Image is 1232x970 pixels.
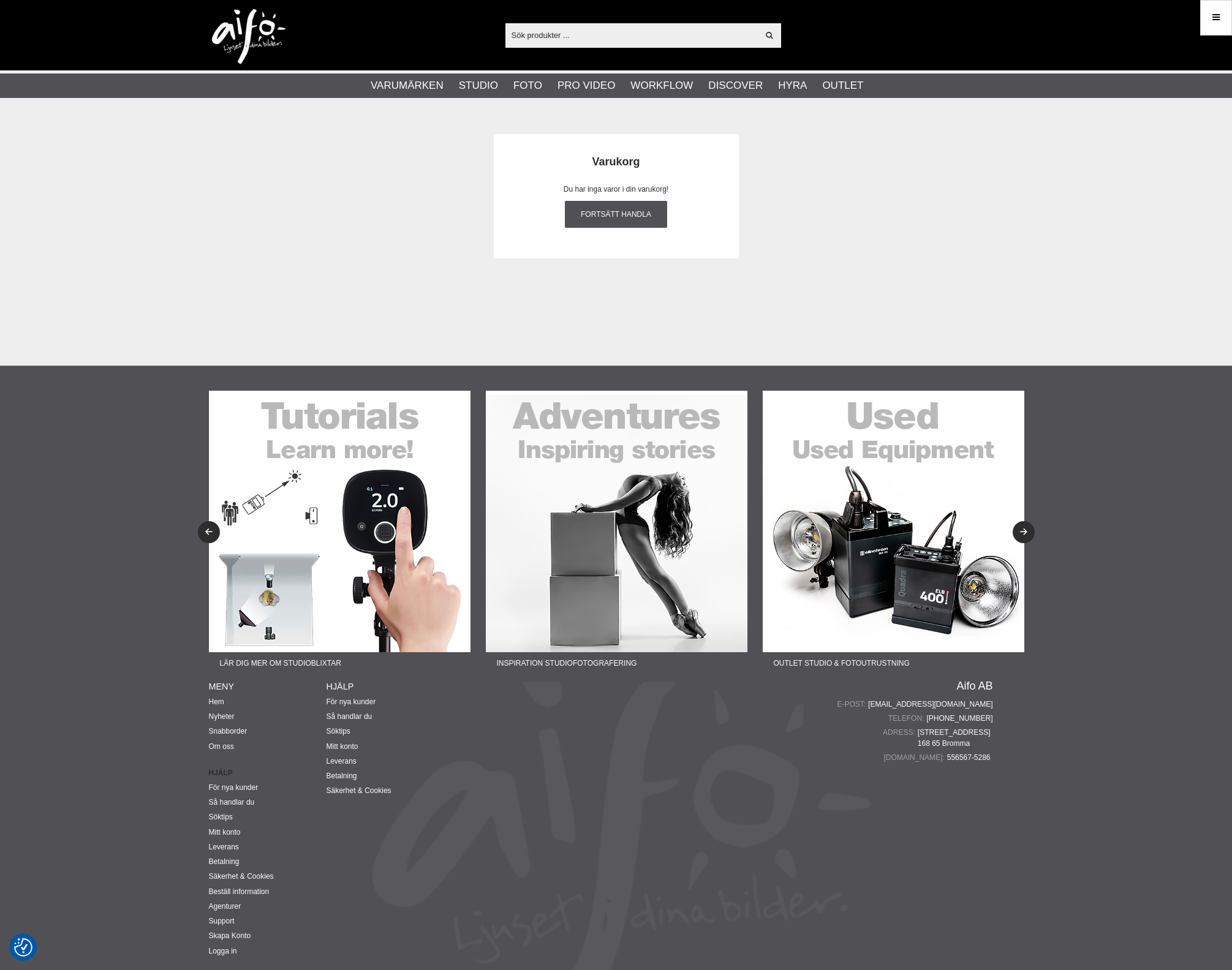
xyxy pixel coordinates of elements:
img: logo.png [212,9,285,64]
a: Pro Video [557,78,615,94]
a: Skapa Konto [209,931,251,940]
a: Om oss [209,742,234,751]
a: Säkerhet & Cookies [209,872,274,881]
a: Fortsätt handla [565,201,668,228]
a: Mitt konto [209,828,241,837]
a: Beställ information [209,887,270,896]
button: Samtyckesinställningar [14,936,32,958]
a: Studio [459,78,498,94]
img: Annons:22-02F banner-sidfot-adventures.jpg [486,391,747,652]
a: Nyheter [209,712,235,721]
a: Hyra [778,78,807,94]
a: Workflow [630,78,693,94]
a: Söktips [327,727,350,735]
a: Support [209,917,235,925]
a: Agenturer [209,902,241,911]
span: Inspiration Studiofotografering [486,652,648,674]
a: [EMAIL_ADDRESS][DOMAIN_NAME] [868,699,992,710]
a: Varumärken [371,78,444,94]
span: Adress: [883,727,918,738]
strong: Hjälp [209,767,327,778]
a: Logga in [209,947,237,955]
a: Säkerhet & Cookies [327,786,391,795]
a: För nya kunder [209,783,259,792]
a: Aifo AB [956,680,992,691]
span: E-post: [837,699,868,710]
a: Annons:22-01F banner-sidfot-tutorials.jpgLär dig mer om studioblixtar [209,391,471,674]
a: Annons:22-03F banner-sidfot-used.jpgOutlet Studio & Fotoutrustning [763,391,1024,674]
img: Revisit consent button [14,938,32,957]
a: Annons:22-02F banner-sidfot-adventures.jpgInspiration Studiofotografering [486,391,747,674]
a: Så handlar du [209,798,255,806]
a: Söktips [209,813,233,821]
button: Previous [198,521,220,543]
img: Annons:22-01F banner-sidfot-tutorials.jpg [209,391,471,652]
a: Outlet [822,78,863,94]
a: [PHONE_NUMBER] [926,713,992,724]
h4: Meny [209,680,327,693]
a: Hem [209,697,224,706]
a: För nya kunder [327,697,376,706]
img: Annons:22-03F banner-sidfot-used.jpg [763,391,1024,652]
button: Next [1013,521,1035,543]
span: [STREET_ADDRESS] 168 65 Bromma [918,727,993,749]
a: Foto [513,78,542,94]
input: Sök produkter ... [505,26,758,44]
span: Du har inga varor i din varukorg! [564,185,668,194]
span: Telefon: [888,713,927,724]
span: Outlet Studio & Fotoutrustning [763,652,921,674]
h2: Varukorg [509,154,724,170]
a: Betalning [209,857,240,866]
a: Så handlar du [327,712,372,721]
span: Lär dig mer om studioblixtar [209,652,352,674]
h4: Hjälp [327,680,444,693]
a: Leverans [327,757,357,765]
a: Mitt konto [327,742,358,751]
a: Betalning [327,772,357,780]
a: Discover [708,78,763,94]
span: [DOMAIN_NAME]: [883,752,947,763]
a: Snabborder [209,727,248,735]
span: 556567-5286 [947,752,993,763]
a: Leverans [209,843,239,851]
